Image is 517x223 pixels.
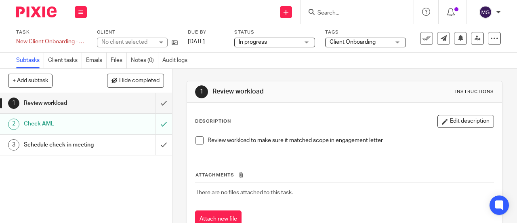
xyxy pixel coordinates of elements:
[97,29,178,36] label: Client
[8,98,19,109] div: 1
[208,136,494,144] p: Review workload to make sure it matched scope in engagement letter
[119,78,160,84] span: Hide completed
[24,97,106,109] h1: Review workload
[455,89,494,95] div: Instructions
[234,29,315,36] label: Status
[195,118,231,125] p: Description
[107,74,164,87] button: Hide completed
[16,29,87,36] label: Task
[239,39,267,45] span: In progress
[188,29,224,36] label: Due by
[330,39,376,45] span: Client Onboarding
[195,190,293,195] span: There are no files attached to this task.
[16,6,57,17] img: Pixie
[24,139,106,151] h1: Schedule check-in meeting
[24,118,106,130] h1: Check AML
[317,10,389,17] input: Search
[325,29,406,36] label: Tags
[131,53,158,68] a: Notes (0)
[86,53,107,68] a: Emails
[162,53,191,68] a: Audit logs
[195,85,208,98] div: 1
[479,6,492,19] img: svg%3E
[8,139,19,151] div: 3
[8,119,19,130] div: 2
[195,173,234,177] span: Attachments
[48,53,82,68] a: Client tasks
[101,38,154,46] div: No client selected
[16,38,87,46] div: New Client Onboarding - 3 month review
[8,74,53,87] button: + Add subtask
[16,53,44,68] a: Subtasks
[111,53,127,68] a: Files
[437,115,494,128] button: Edit description
[188,39,205,45] span: [DATE]
[212,87,362,96] h1: Review workload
